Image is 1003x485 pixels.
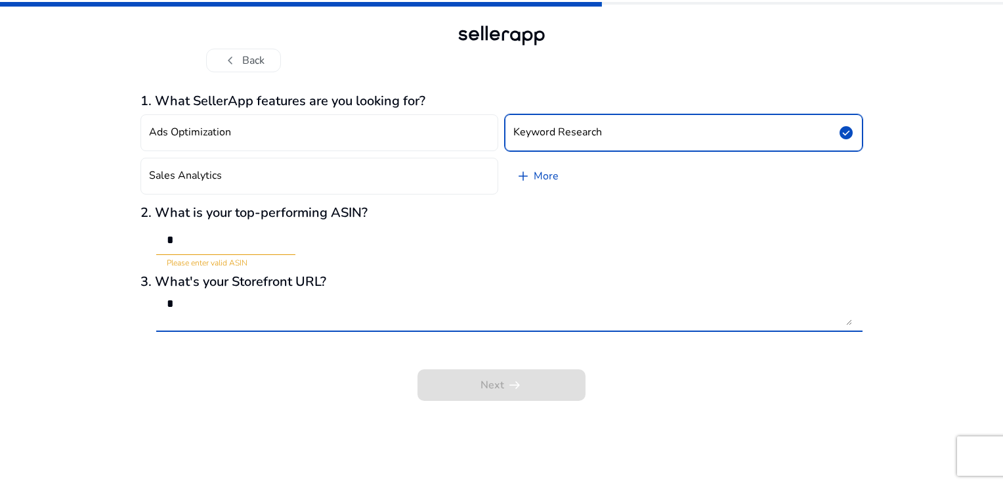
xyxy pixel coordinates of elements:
[206,49,281,72] button: chevron_leftBack
[838,125,854,141] span: check_circle
[505,114,863,151] button: Keyword Researchcheck_circle
[140,114,498,151] button: Ads Optimization
[140,274,863,290] h3: 3. What's your Storefront URL?
[505,158,569,195] a: More
[515,168,531,184] span: add
[223,53,238,68] span: chevron_left
[167,255,285,269] mat-error: Please enter valid ASIN
[140,205,863,221] h3: 2. What is your top-performing ASIN?
[149,126,231,139] h4: Ads Optimization
[149,170,222,182] h4: Sales Analytics
[140,158,498,195] button: Sales Analytics
[513,126,602,139] h4: Keyword Research
[140,93,863,109] h3: 1. What SellerApp features are you looking for?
